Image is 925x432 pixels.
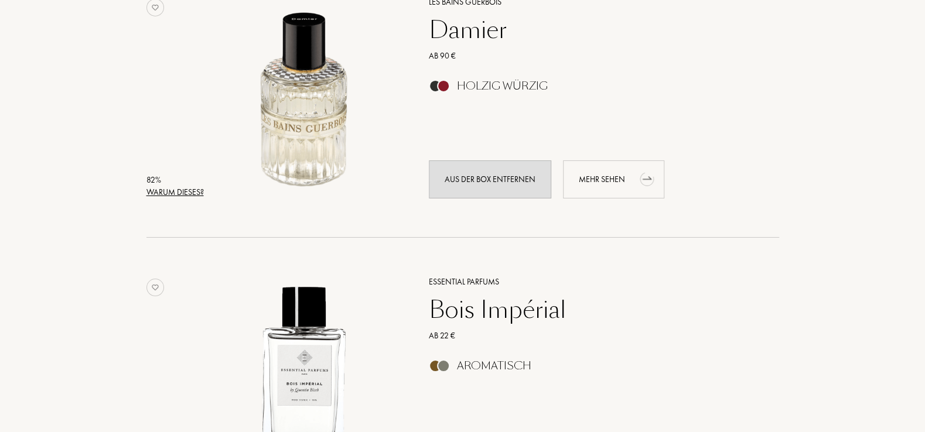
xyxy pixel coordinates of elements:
[420,50,762,62] a: Ab 90 €
[563,160,664,198] div: Mehr sehen
[420,83,762,95] a: Holzig Würzig
[420,330,762,342] a: Ab 22 €
[636,167,659,190] div: animation
[420,16,762,44] a: Damier
[457,359,531,372] div: Aromatisch
[146,186,204,198] div: Warum dieses?
[420,276,762,288] a: Essential Parfums
[429,160,551,198] div: Aus der Box entfernen
[420,363,762,375] a: Aromatisch
[563,160,664,198] a: Mehr sehenanimation
[457,80,548,92] div: Holzig Würzig
[420,296,762,324] a: Bois Impérial
[146,174,204,186] div: 82 %
[146,279,164,296] img: no_like_p.png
